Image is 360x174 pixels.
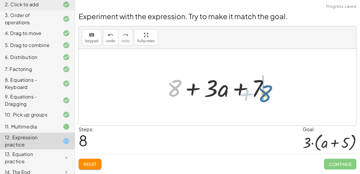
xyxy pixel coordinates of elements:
[5,123,53,130] div: 11. Multimedia
[5,30,53,37] div: 4. Drag to move
[83,161,97,167] span: Reset
[5,66,53,73] div: 7. Factoring
[63,30,70,37] i: Task finished and correct.
[63,80,70,87] i: Task finished and correct.
[63,123,70,130] i: Task finished.
[5,1,53,8] div: 2. Click to add
[303,126,356,133] div: Goal:
[103,29,118,46] button: undoundo
[5,151,53,165] div: 13. Equation practice
[63,1,70,8] i: Task finished and correct.
[137,39,155,43] span: fullscreen
[106,39,115,43] span: undo
[118,29,133,46] button: redoredo
[63,15,70,22] i: Task finished and correct.
[82,29,102,46] button: keyboardkeypad
[85,39,98,43] span: keypad
[79,131,88,149] span: 8
[63,111,70,118] i: Task finished and correct.
[63,66,70,73] i: Task finished and correct.
[5,42,53,49] div: 5. Drag to combine
[79,159,101,170] button: Reset
[5,111,53,118] div: 10. Pick up groups
[5,93,53,108] div: 9. Equations - Dragging
[5,134,53,148] div: 12. Expression practice
[326,4,356,10] span: Progress saved
[63,154,70,161] i: Task not started.
[63,97,70,104] i: Task finished and correct.
[123,31,128,39] i: redo
[79,126,94,132] label: Steps:
[63,137,70,145] i: Task started.
[5,54,53,61] div: 6. Distribution
[79,12,288,21] span: Experiment with the expression. Try to make it match the goal.
[5,76,53,91] div: 8. Equations - Keyboard
[121,39,130,43] span: redo
[108,31,113,39] i: undo
[134,29,158,46] button: fullscreen
[89,31,94,39] i: keyboard
[63,42,70,49] i: Task finished and correct.
[5,12,53,26] div: 3. Order of operations
[63,54,70,61] i: Task finished and correct.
